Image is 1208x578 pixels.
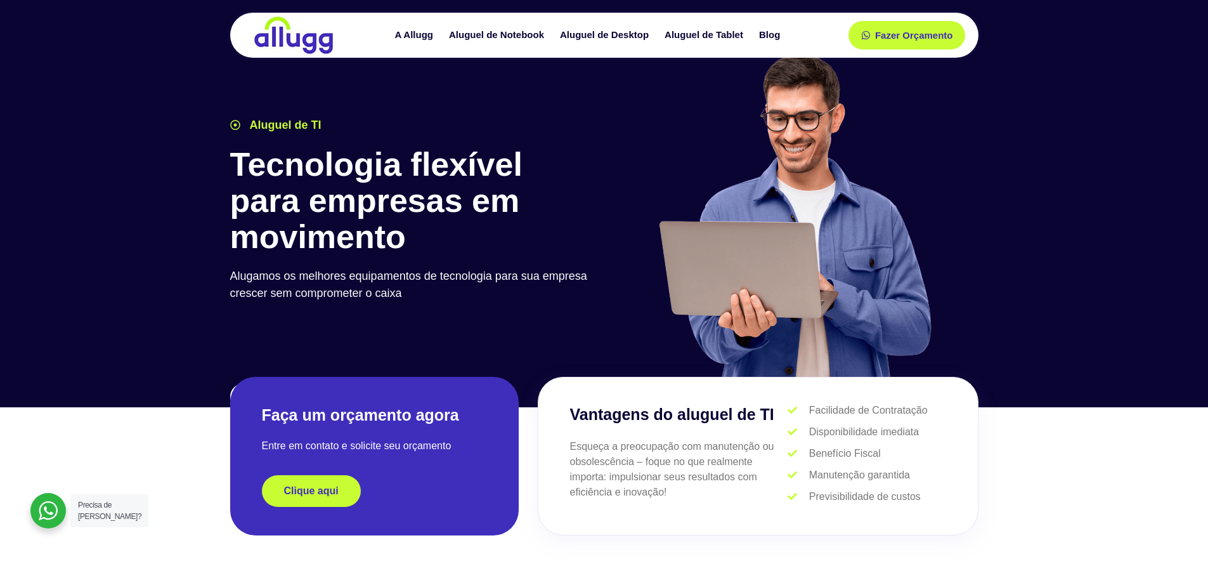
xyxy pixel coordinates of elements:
a: A Allugg [388,24,443,46]
span: Benefício Fiscal [806,446,881,461]
a: Fazer Orçamento [848,21,966,49]
span: Precisa de [PERSON_NAME]? [78,501,141,521]
p: Entre em contato e solicite seu orçamento [262,438,487,454]
h1: Tecnologia flexível para empresas em movimento [230,147,598,256]
span: Facilidade de Contratação [806,403,928,418]
img: aluguel de ti para startups [654,53,934,377]
span: Clique aqui [284,486,339,496]
span: Manutenção garantida [806,468,910,483]
p: Esqueça a preocupação com manutenção ou obsolescência – foque no que realmente importa: impulsion... [570,439,788,500]
a: Aluguel de Notebook [443,24,554,46]
h2: Faça um orçamento agora [262,405,487,426]
span: Aluguel de TI [247,117,321,134]
a: Aluguel de Desktop [554,24,658,46]
a: Blog [753,24,789,46]
a: Aluguel de Tablet [658,24,753,46]
img: locação de TI é Allugg [252,16,335,55]
span: Disponibilidade imediata [806,424,919,440]
h3: Vantagens do aluguel de TI [570,403,788,427]
p: Alugamos os melhores equipamentos de tecnologia para sua empresa crescer sem comprometer o caixa [230,268,598,302]
span: Fazer Orçamento [875,30,953,40]
a: Clique aqui [262,475,361,507]
span: Previsibilidade de custos [806,489,921,504]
